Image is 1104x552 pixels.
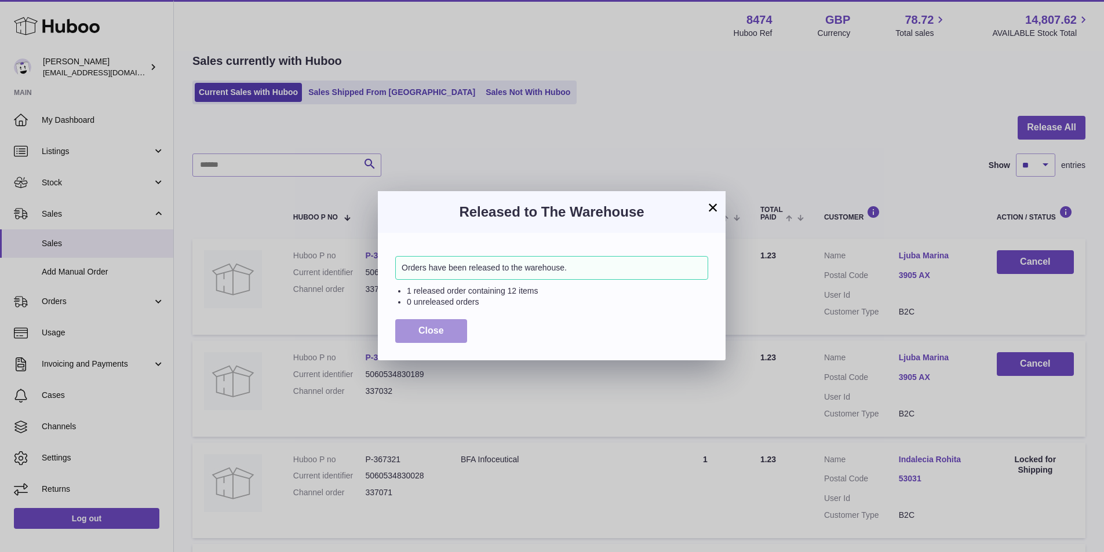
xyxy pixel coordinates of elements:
button: × [706,200,720,214]
button: Close [395,319,467,343]
h3: Released to The Warehouse [395,203,708,221]
li: 1 released order containing 12 items [407,286,708,297]
span: Close [418,326,444,335]
div: Orders have been released to the warehouse. [395,256,708,280]
li: 0 unreleased orders [407,297,708,308]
